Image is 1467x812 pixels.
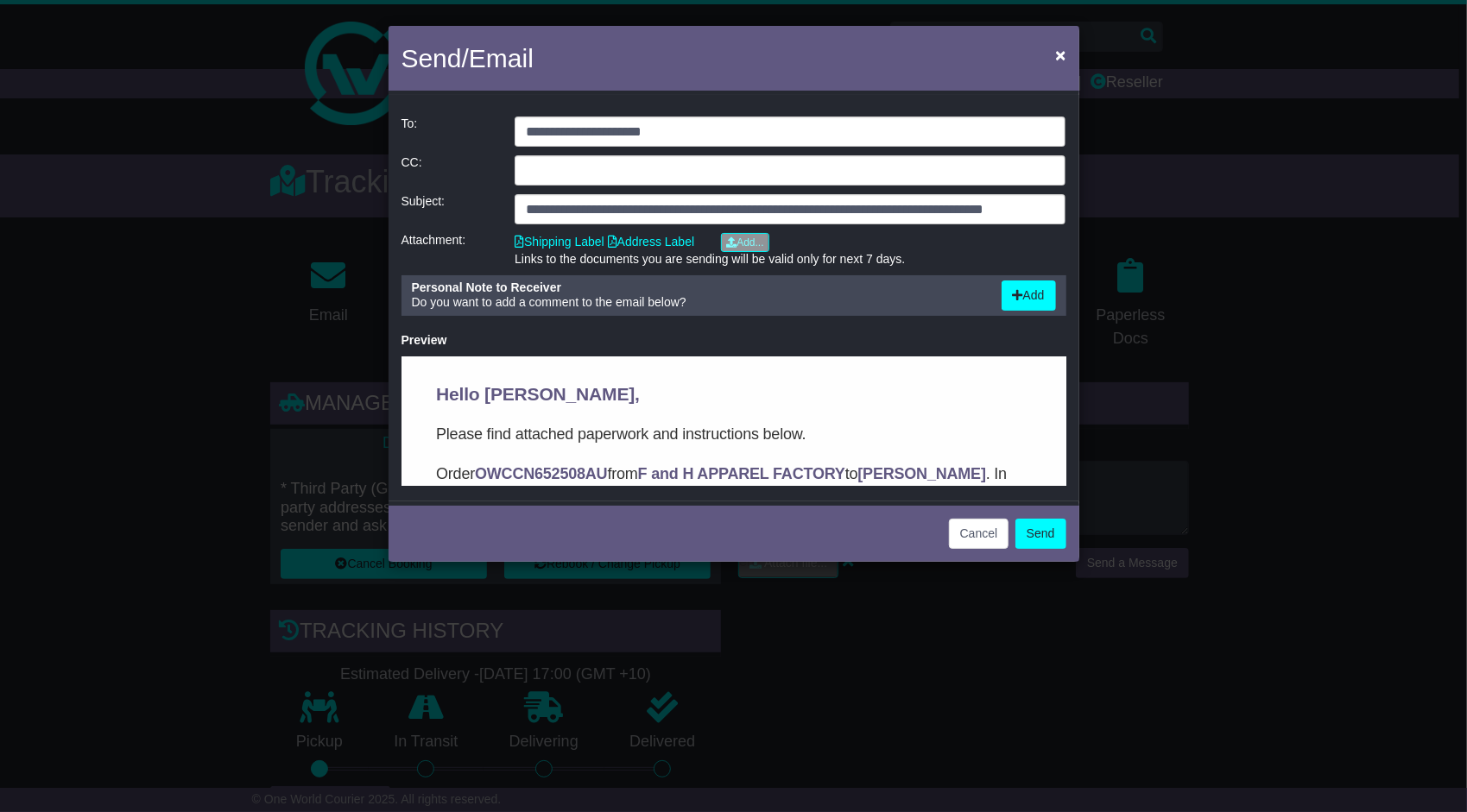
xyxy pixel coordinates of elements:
a: Address Label [608,235,695,249]
div: To: [393,116,507,147]
a: Add... [721,233,768,252]
strong: [PERSON_NAME] [456,109,584,126]
h4: Send/Email [402,39,534,78]
div: Links to the documents you are sending will be valid only for next 7 days. [515,252,1065,267]
p: Order from to . In this email you’ll find important information about your order, and what you ne... [35,105,630,178]
button: Add [1002,280,1056,311]
button: Cancel [949,519,1009,549]
a: Shipping Label [515,235,604,249]
strong: OWCCN652508AU [73,109,206,126]
div: Do you want to add a comment to the email below? [403,280,993,311]
div: Preview [402,333,1066,348]
strong: F and H APPAREL FACTORY [237,109,444,126]
button: Send [1015,519,1066,549]
div: Attachment: [393,233,507,267]
p: Please find attached paperwork and instructions below. [35,66,630,90]
span: × [1055,45,1065,65]
div: CC: [393,155,507,186]
div: Subject: [393,194,507,224]
span: Hello [PERSON_NAME], [35,28,238,47]
button: Close [1047,37,1074,72]
div: Personal Note to Receiver [412,280,984,295]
